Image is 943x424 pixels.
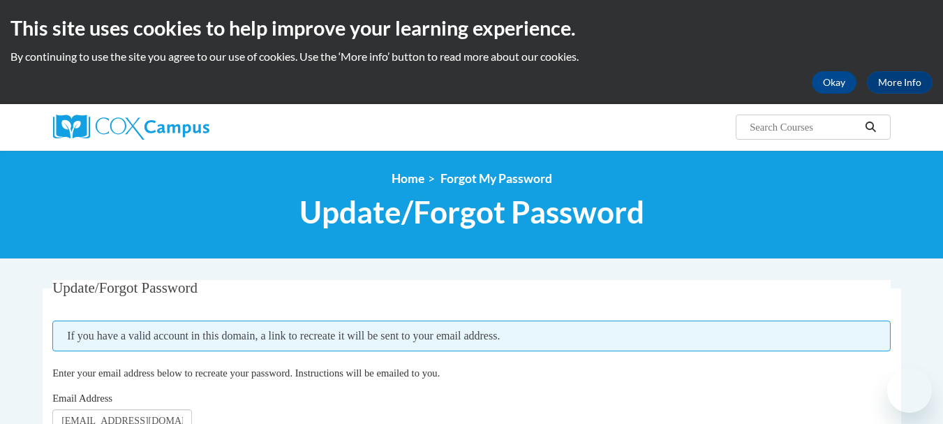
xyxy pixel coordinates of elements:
span: Update/Forgot Password [52,279,198,296]
span: Forgot My Password [440,171,552,186]
a: Home [392,171,424,186]
a: Cox Campus [53,115,318,140]
span: Enter your email address below to recreate your password. Instructions will be emailed to you. [52,367,440,379]
img: Cox Campus [53,115,209,140]
span: Update/Forgot Password [299,193,644,231]
span: Email Address [52,393,112,404]
p: By continuing to use the site you agree to our use of cookies. Use the ‘More info’ button to read... [10,49,933,64]
button: Search [860,119,881,136]
iframe: Button to launch messaging window [887,368,932,413]
h2: This site uses cookies to help improve your learning experience. [10,14,933,42]
button: Okay [812,71,856,94]
a: More Info [867,71,933,94]
span: If you have a valid account in this domain, a link to recreate it will be sent to your email addr... [52,321,891,351]
input: Search Courses [748,119,860,136]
